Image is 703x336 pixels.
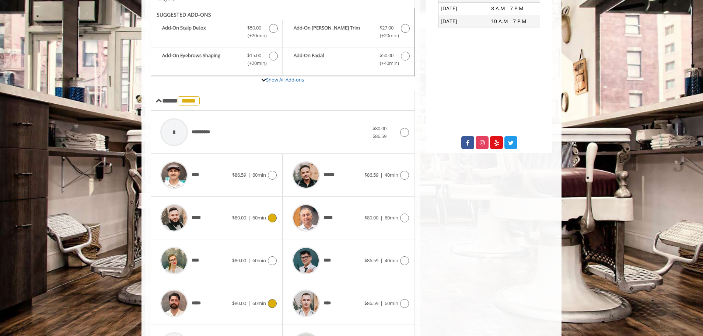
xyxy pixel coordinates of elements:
td: [DATE] [438,2,489,15]
td: 10 A.M - 7 P.M [489,15,540,28]
b: Add-On Scalp Detox [162,24,240,39]
b: Add-On [PERSON_NAME] Trim [294,24,372,39]
span: $80.00 - $86.59 [373,125,389,139]
span: 60min [252,300,266,306]
a: Show All Add-ons [266,76,304,83]
span: $15.00 [247,52,261,59]
span: | [248,214,251,221]
span: | [248,300,251,306]
label: Add-On Scalp Detox [155,24,279,41]
div: The Made Man Haircut And Shave Add-onS [151,8,415,76]
span: (+20min ) [244,59,265,67]
span: 40min [385,172,398,178]
td: [DATE] [438,15,489,28]
label: Add-On Facial [286,52,410,69]
span: $80.00 [232,214,246,221]
span: 60min [385,300,398,306]
span: $86.59 [364,172,378,178]
span: $86.59 [364,300,378,306]
span: (+20min ) [375,32,397,39]
span: $86.59 [232,172,246,178]
span: | [380,257,383,264]
b: SUGGESTED ADD-ONS [157,11,211,18]
span: | [248,257,251,264]
label: Add-On Eyebrows Shaping [155,52,279,69]
b: Add-On Eyebrows Shaping [162,52,240,67]
span: (+20min ) [244,32,265,39]
span: | [380,300,383,306]
span: 60min [385,214,398,221]
span: | [248,172,251,178]
span: $80.00 [232,300,246,306]
span: 40min [385,257,398,264]
span: | [380,172,383,178]
span: $80.00 [232,257,246,264]
span: $80.00 [364,214,378,221]
span: 60min [252,172,266,178]
span: $86.59 [364,257,378,264]
span: | [380,214,383,221]
span: $50.00 [380,52,394,59]
td: 8 A.M - 7 P.M [489,2,540,15]
label: Add-On Beard Trim [286,24,410,41]
span: $50.00 [247,24,261,32]
span: 60min [252,257,266,264]
span: (+40min ) [375,59,397,67]
span: $27.00 [380,24,394,32]
b: Add-On Facial [294,52,372,67]
span: 60min [252,214,266,221]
